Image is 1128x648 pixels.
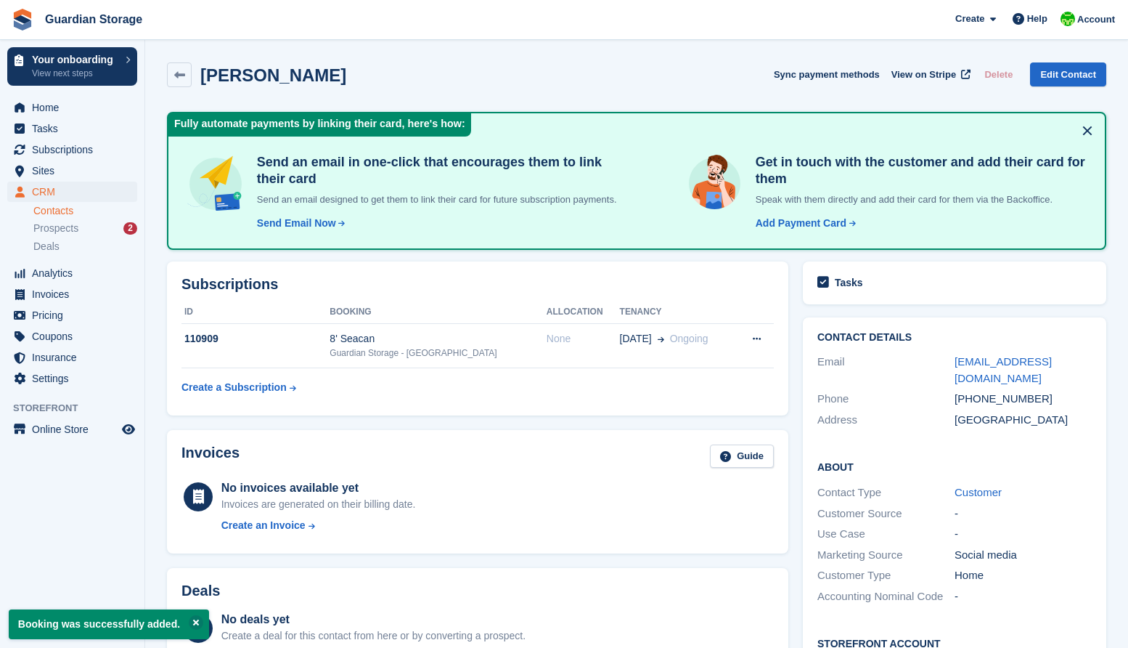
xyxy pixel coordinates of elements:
[7,47,137,86] a: Your onboarding View next steps
[7,263,137,283] a: menu
[978,62,1018,86] button: Delete
[817,526,955,543] div: Use Case
[817,547,955,564] div: Marketing Source
[817,506,955,522] div: Customer Source
[1060,12,1075,26] img: Andrew Kinakin
[955,567,1092,584] div: Home
[32,67,118,80] p: View next steps
[620,331,652,347] span: [DATE]
[33,221,137,236] a: Prospects 2
[200,65,346,85] h2: [PERSON_NAME]
[181,331,330,347] div: 110909
[181,276,774,293] h2: Subscriptions
[955,355,1052,384] a: [EMAIL_ADDRESS][DOMAIN_NAME]
[32,263,119,283] span: Analytics
[750,193,1087,207] p: Speak with them directly and add their card for them via the Backoffice.
[547,301,620,324] th: Allocation
[955,588,1092,605] div: -
[750,154,1087,187] h4: Get in touch with the customer and add their card for them
[817,332,1092,344] h2: Contact Details
[32,419,119,440] span: Online Store
[955,12,984,26] span: Create
[32,368,119,389] span: Settings
[955,486,1002,498] a: Customer
[32,97,119,118] span: Home
[330,347,546,360] div: Guardian Storage - [GEOGRAPHIC_DATA]
[955,412,1092,429] div: [GEOGRAPHIC_DATA]
[181,301,330,324] th: ID
[221,479,416,497] div: No invoices available yet
[774,62,880,86] button: Sync payment methods
[33,239,137,254] a: Deals
[620,301,735,324] th: Tenancy
[181,583,220,599] h2: Deals
[221,518,306,533] div: Create an Invoice
[547,331,620,347] div: None
[1030,62,1106,86] a: Edit Contact
[886,62,973,86] a: View on Stripe
[221,518,416,533] a: Create an Invoice
[120,421,137,438] a: Preview store
[817,588,955,605] div: Accounting Nominal Code
[750,216,857,231] a: Add Payment Card
[221,497,416,512] div: Invoices are generated on their billing date.
[33,204,137,218] a: Contacts
[7,161,137,181] a: menu
[955,391,1092,408] div: [PHONE_NUMBER]
[7,139,137,160] a: menu
[955,526,1092,543] div: -
[817,459,1092,474] h2: About
[891,68,956,82] span: View on Stripe
[685,154,744,213] img: get-in-touch-e3e95b6451f4e49772a6039d3abdde126589d6f45a760754adfa51be33bf0f70.svg
[33,222,78,235] span: Prospects
[330,301,546,324] th: Booking
[817,412,955,429] div: Address
[817,354,955,386] div: Email
[1077,12,1115,27] span: Account
[7,118,137,139] a: menu
[7,97,137,118] a: menu
[168,113,471,137] div: Fully automate payments by linking their card, here's how:
[13,401,144,416] span: Storefront
[955,547,1092,564] div: Social media
[756,216,846,231] div: Add Payment Card
[7,347,137,368] a: menu
[251,154,627,187] h4: Send an email in one-click that encourages them to link their card
[1027,12,1047,26] span: Help
[32,54,118,65] p: Your onboarding
[181,445,240,469] h2: Invoices
[817,391,955,408] div: Phone
[7,326,137,347] a: menu
[7,305,137,325] a: menu
[33,240,60,254] span: Deals
[710,445,774,469] a: Guide
[7,182,137,202] a: menu
[32,326,119,347] span: Coupons
[257,216,336,231] div: Send Email Now
[7,419,137,440] a: menu
[221,628,526,644] div: Create a deal for this contact from here or by converting a prospect.
[181,374,296,401] a: Create a Subscription
[221,611,526,628] div: No deals yet
[32,284,119,304] span: Invoices
[955,506,1092,522] div: -
[7,368,137,389] a: menu
[39,7,148,31] a: Guardian Storage
[32,161,119,181] span: Sites
[32,139,119,160] span: Subscriptions
[9,609,209,639] p: Booking was successfully added.
[186,154,245,214] img: send-email-b5881ef4c8f827a638e46e229e590028c7e36e3a6c99d2365469aff88783de13.svg
[32,347,119,368] span: Insurance
[32,305,119,325] span: Pricing
[7,284,137,304] a: menu
[32,182,119,202] span: CRM
[32,118,119,139] span: Tasks
[251,193,627,207] p: Send an email designed to get them to link their card for future subscription payments.
[181,380,287,395] div: Create a Subscription
[835,276,863,289] h2: Tasks
[670,333,708,344] span: Ongoing
[817,567,955,584] div: Customer Type
[123,222,137,235] div: 2
[330,331,546,347] div: 8' Seacan
[12,9,33,31] img: stora-icon-8386f47178a22dfd0bd8f6a31ec36ba5ce8667c1dd55bd0f319d3a0aa187defe.svg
